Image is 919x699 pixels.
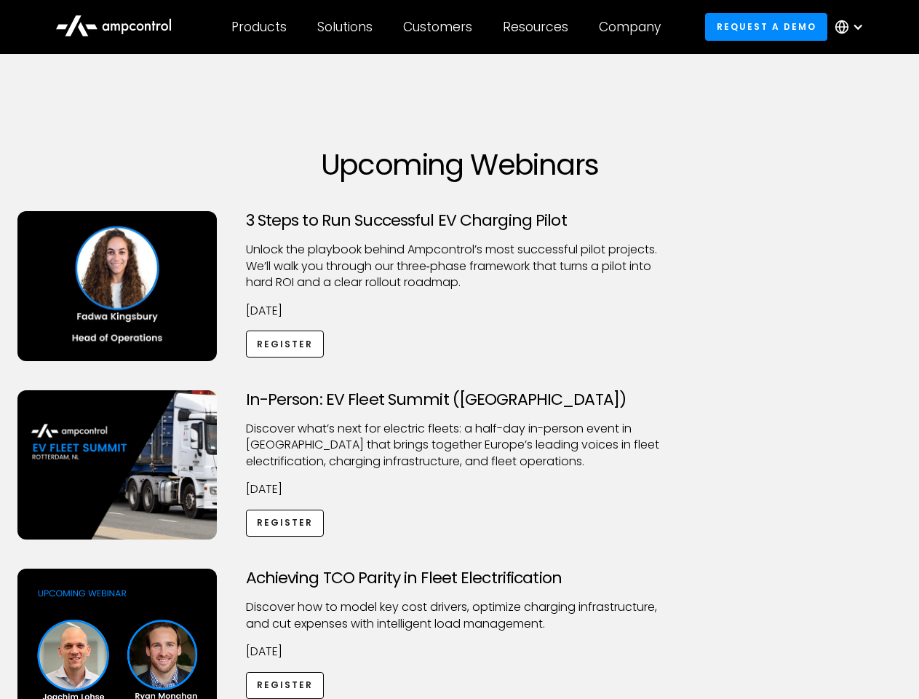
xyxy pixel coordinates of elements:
h3: Achieving TCO Parity in Fleet Electrification [246,569,674,588]
p: [DATE] [246,644,674,660]
p: [DATE] [246,481,674,497]
a: Register [246,510,325,537]
a: Request a demo [705,13,827,40]
div: Customers [403,19,472,35]
div: Resources [503,19,568,35]
p: ​Discover what’s next for electric fleets: a half-day in-person event in [GEOGRAPHIC_DATA] that b... [246,421,674,470]
div: Products [231,19,287,35]
a: Register [246,331,325,358]
h3: 3 Steps to Run Successful EV Charging Pilot [246,211,674,230]
div: Company [599,19,661,35]
h1: Upcoming Webinars [17,147,902,182]
h3: In-Person: EV Fleet Summit ([GEOGRAPHIC_DATA]) [246,390,674,409]
p: Unlock the playbook behind Ampcontrol’s most successful pilot projects. We’ll walk you through ou... [246,242,674,291]
div: Solutions [317,19,373,35]
a: Register [246,672,325,699]
p: Discover how to model key cost drivers, optimize charging infrastructure, and cut expenses with i... [246,599,674,632]
p: [DATE] [246,303,674,319]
